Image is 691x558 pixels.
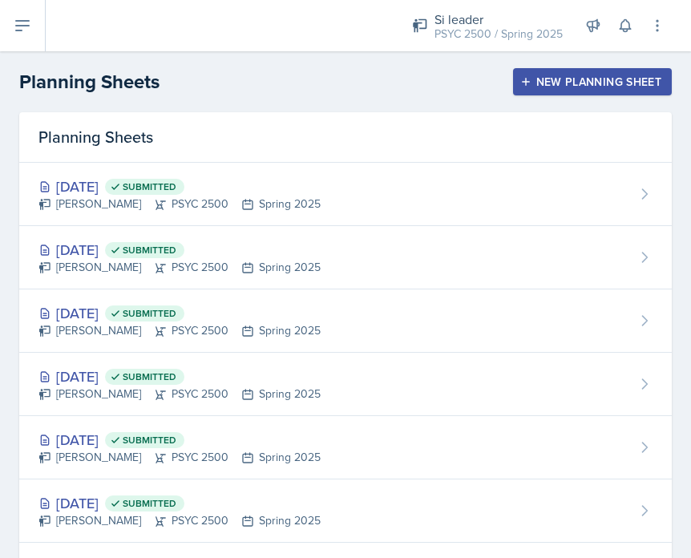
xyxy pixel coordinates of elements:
div: [PERSON_NAME] PSYC 2500 Spring 2025 [38,322,321,339]
a: [DATE] Submitted [PERSON_NAME]PSYC 2500Spring 2025 [19,353,672,416]
span: Submitted [123,434,176,447]
div: [PERSON_NAME] PSYC 2500 Spring 2025 [38,196,321,212]
a: [DATE] Submitted [PERSON_NAME]PSYC 2500Spring 2025 [19,416,672,479]
button: New Planning Sheet [513,68,672,95]
div: [PERSON_NAME] PSYC 2500 Spring 2025 [38,512,321,529]
div: Planning Sheets [19,112,672,163]
div: New Planning Sheet [523,75,661,88]
div: Si leader [434,10,563,29]
div: [PERSON_NAME] PSYC 2500 Spring 2025 [38,449,321,466]
span: Submitted [123,180,176,193]
a: [DATE] Submitted [PERSON_NAME]PSYC 2500Spring 2025 [19,226,672,289]
h2: Planning Sheets [19,67,160,96]
div: [PERSON_NAME] PSYC 2500 Spring 2025 [38,259,321,276]
div: [PERSON_NAME] PSYC 2500 Spring 2025 [38,386,321,402]
span: Submitted [123,307,176,320]
a: [DATE] Submitted [PERSON_NAME]PSYC 2500Spring 2025 [19,289,672,353]
span: Submitted [123,497,176,510]
div: PSYC 2500 / Spring 2025 [434,26,563,42]
div: [DATE] [38,492,321,514]
div: [DATE] [38,366,321,387]
div: [DATE] [38,302,321,324]
div: [DATE] [38,176,321,197]
a: [DATE] Submitted [PERSON_NAME]PSYC 2500Spring 2025 [19,479,672,543]
span: Submitted [123,244,176,257]
div: [DATE] [38,239,321,261]
div: [DATE] [38,429,321,451]
a: [DATE] Submitted [PERSON_NAME]PSYC 2500Spring 2025 [19,163,672,226]
span: Submitted [123,370,176,383]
